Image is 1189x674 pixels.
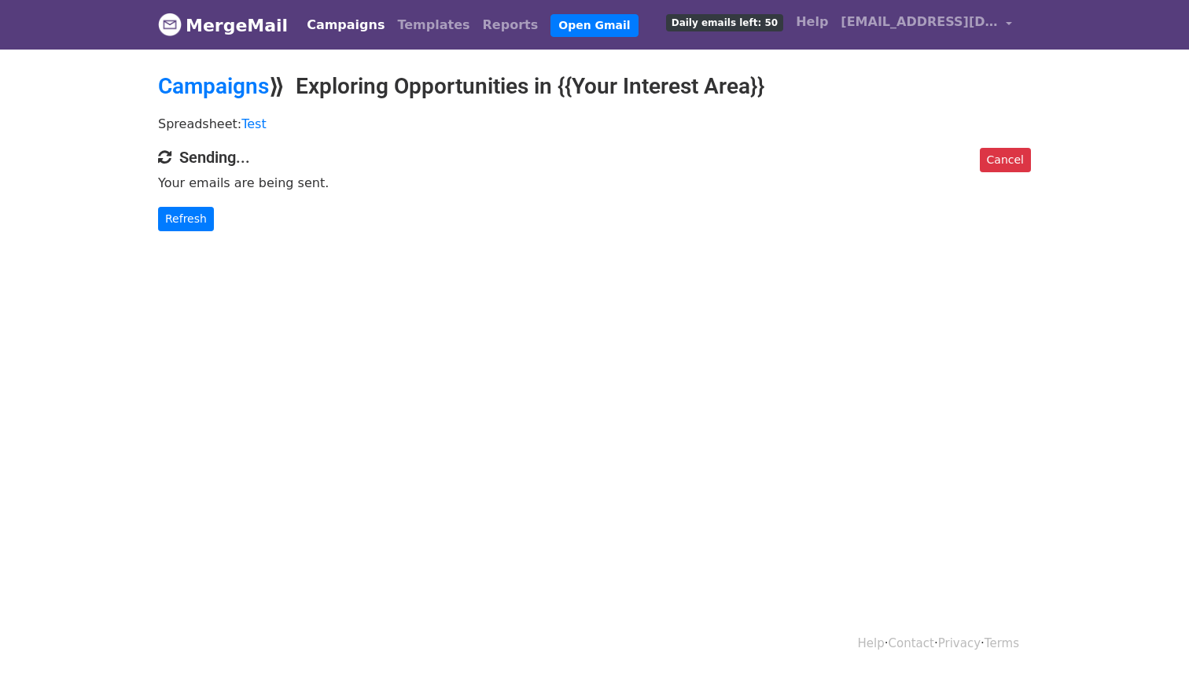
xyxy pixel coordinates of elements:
a: Campaigns [300,9,391,41]
a: Terms [985,636,1019,650]
h4: Sending... [158,148,1031,167]
a: Help [858,636,885,650]
a: [EMAIL_ADDRESS][DOMAIN_NAME] [834,6,1018,43]
p: Spreadsheet: [158,116,1031,132]
a: MergeMail [158,9,288,42]
a: Refresh [158,207,214,231]
span: [EMAIL_ADDRESS][DOMAIN_NAME] [841,13,998,31]
a: Test [241,116,267,131]
a: Daily emails left: 50 [660,6,790,38]
a: Reports [477,9,545,41]
h2: ⟫ Exploring Opportunities in {{Your Interest Area}} [158,73,1031,100]
a: Open Gmail [550,14,638,37]
a: Campaigns [158,73,269,99]
p: Your emails are being sent. [158,175,1031,191]
a: Help [790,6,834,38]
img: MergeMail logo [158,13,182,36]
a: Templates [391,9,476,41]
a: Cancel [980,148,1031,172]
a: Contact [889,636,934,650]
a: Privacy [938,636,981,650]
span: Daily emails left: 50 [666,14,783,31]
